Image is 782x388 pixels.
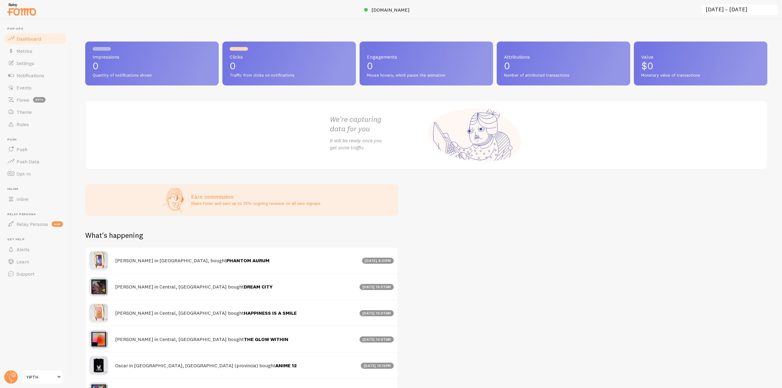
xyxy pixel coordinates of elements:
a: Metrics [4,45,67,57]
img: fomo-relay-logo-orange.svg [6,2,37,17]
span: Opt-In [16,171,31,177]
div: [DATE] 10:07am [360,310,394,316]
h4: [PERSON_NAME] in Central, [GEOGRAPHIC_DATA] bought [115,284,356,290]
a: Alerts [4,243,67,256]
div: [DATE] 10:07am [360,284,394,290]
span: Value [641,54,760,59]
span: Rules [16,121,29,127]
a: Push [4,143,67,155]
span: Metrics [16,48,32,54]
p: 0 [230,61,349,71]
a: ANIME 12 [275,362,297,368]
h2: What's happening [85,230,143,240]
a: Notifications [4,69,67,82]
span: Events [16,85,31,91]
h4: [PERSON_NAME] in [GEOGRAPHIC_DATA], bought [115,257,358,264]
span: Theme [16,109,32,115]
a: Events [4,82,67,94]
a: YIPTH [22,370,63,384]
span: Monetary value of transactions [641,73,760,78]
a: Learn [4,256,67,268]
span: Push [7,138,67,142]
div: [DATE] 8:21pm [362,258,394,264]
span: Engagements [367,54,486,59]
span: Alerts [16,246,30,252]
span: new [52,221,63,227]
span: Traffic from clicks on notifications [230,73,349,78]
span: Dashboard [16,36,41,42]
a: Support [4,268,67,280]
span: Push [16,146,27,152]
div: [DATE] 10:15pm [361,363,394,369]
a: Opt-In [4,168,67,180]
h4: [PERSON_NAME] in Central, [GEOGRAPHIC_DATA] bought [115,336,356,343]
span: beta [33,97,46,103]
a: DREAM CITY [244,284,273,290]
span: Learn [16,259,29,265]
div: [DATE] 10:07am [360,336,394,343]
a: Settings [4,57,67,69]
h3: Earn commission [191,193,320,200]
a: Rules [4,118,67,130]
span: Mouse hovers, which pause the animation [367,73,486,78]
span: Inline [7,187,67,191]
h2: We're capturing data for you [330,114,426,133]
p: Share Fomo and earn up to 25% ongoing revenue on all new signups [191,200,320,206]
a: HAPPINESS IS A SMILE [244,310,297,316]
span: Push Data [16,158,39,165]
span: Clicks [230,54,349,59]
a: Flows beta [4,94,67,106]
a: Push Data [4,155,67,168]
a: Theme [4,106,67,118]
a: Relay Persona new [4,218,67,230]
span: Inline [16,196,28,202]
a: PHANTOM AURUM [226,257,269,263]
span: YIPTH [26,373,55,381]
span: Pop-ups [7,27,67,31]
span: $0 [641,60,653,72]
span: Flows [16,97,29,103]
p: 0 [93,61,211,71]
a: Dashboard [4,33,67,45]
span: Quantity of notifications shown [93,73,211,78]
span: Support [16,271,35,277]
a: Inline [4,193,67,205]
span: Impressions [93,54,211,59]
span: Attributions [504,54,623,59]
span: Get Help [7,238,67,241]
span: Notifications [16,72,44,78]
h4: Oscar in [GEOGRAPHIC_DATA], [GEOGRAPHIC_DATA] (provincia) bought [115,362,357,369]
span: Settings [16,60,34,66]
span: Relay Persona [7,212,67,216]
p: 0 [504,61,623,71]
span: Number of attributed transactions [504,73,623,78]
h4: [PERSON_NAME] in Central, [GEOGRAPHIC_DATA] bought [115,310,356,316]
span: Relay Persona [16,221,48,227]
p: 0 [367,61,486,71]
a: THE GLOW WITHIN [244,336,288,342]
p: It will be ready once you get some traffic [330,137,426,151]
